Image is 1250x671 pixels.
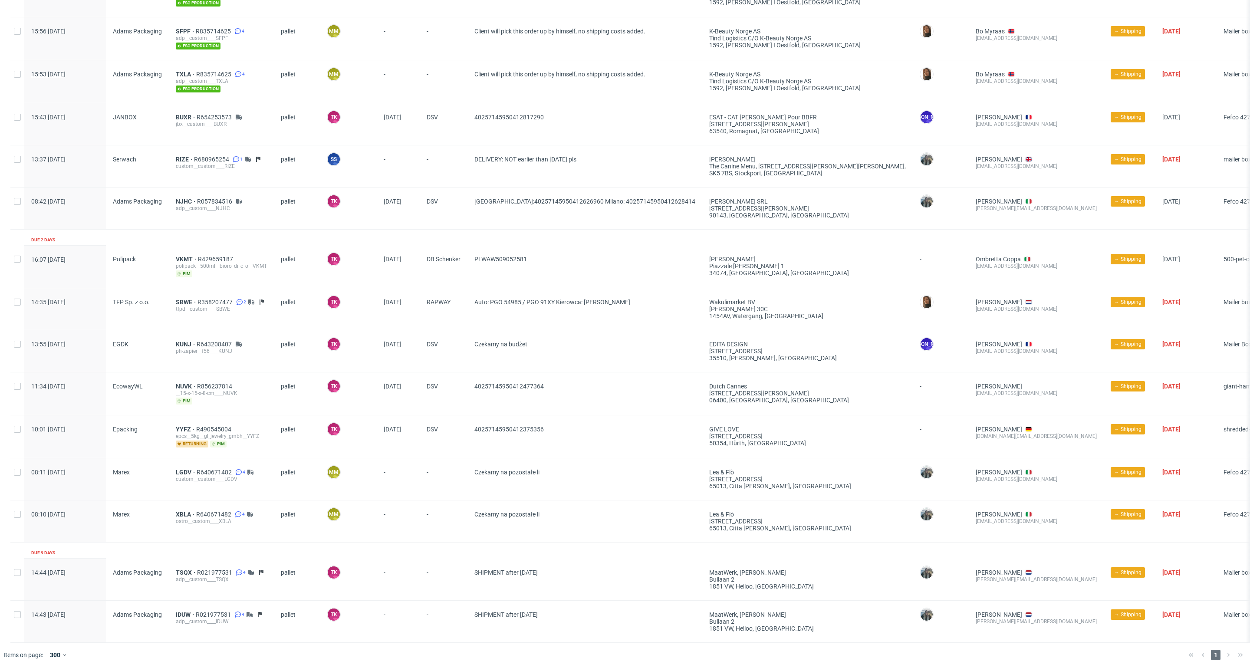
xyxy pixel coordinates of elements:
[427,426,461,447] span: DSV
[31,256,66,263] span: 16:07 [DATE]
[196,71,233,78] span: R835714625
[1162,426,1181,433] span: [DATE]
[176,518,267,525] div: ostro__custom____XBLA
[1114,468,1141,476] span: → Shipping
[709,383,906,390] div: Dutch cannes
[176,476,267,483] div: custom__custom____LGDV
[281,341,313,362] span: pallet
[709,483,906,490] div: 65013, Citta [PERSON_NAME] , [GEOGRAPHIC_DATA]
[328,153,340,165] figcaption: SS
[1162,341,1181,348] span: [DATE]
[1162,256,1180,263] span: [DATE]
[1162,299,1181,306] span: [DATE]
[1114,70,1141,78] span: → Shipping
[976,518,1097,525] div: [EMAIL_ADDRESS][DOMAIN_NAME]
[427,156,461,177] span: -
[31,156,66,163] span: 13:37 [DATE]
[921,68,933,80] img: Angelina Marć
[176,306,267,312] div: tfpd__custom____SBWE
[281,611,313,632] span: pallet
[31,549,55,556] div: Due 9 days
[709,348,906,355] div: [STREET_ADDRESS]
[31,383,66,390] span: 11:34 [DATE]
[976,71,1005,78] a: Bo Myraas
[709,263,906,270] div: Piazzale [PERSON_NAME] 1
[1162,469,1181,476] span: [DATE]
[709,583,906,590] div: 1851 VW, Heiloo , [GEOGRAPHIC_DATA]
[197,299,234,306] a: R358207477
[384,71,413,92] span: -
[113,198,162,205] span: Adams Packaging
[176,426,196,433] a: YYFZ
[709,163,906,170] div: The Canine Menu, [STREET_ADDRESS][PERSON_NAME][PERSON_NAME],
[243,299,246,306] span: 2
[1162,28,1181,35] span: [DATE]
[176,390,267,397] div: __15-x-15-x-8-cm____NUVK
[384,341,401,348] span: [DATE]
[384,256,401,263] span: [DATE]
[176,383,197,390] a: NUVK
[976,121,1097,128] div: [EMAIL_ADDRESS][DOMAIN_NAME]
[176,121,267,128] div: jbx__custom____BUXR
[384,511,413,532] span: -
[328,195,340,207] figcaption: TK
[328,68,340,80] figcaption: MM
[113,71,162,78] span: Adams Packaging
[234,469,245,476] a: 4
[976,511,1022,518] a: [PERSON_NAME]
[384,198,401,205] span: [DATE]
[176,299,197,306] span: SBWE
[176,114,197,121] a: BUXR
[176,263,267,270] div: polipack__500ml__bioro_di_c_o__VKMT
[328,25,340,37] figcaption: MM
[196,611,233,618] span: R021977531
[976,348,1097,355] div: [EMAIL_ADDRESS][DOMAIN_NAME]
[31,237,55,243] div: Due 2 days
[197,198,234,205] span: R057834516
[328,609,340,621] figcaption: TK
[113,299,150,306] span: TFP Sp. z o.o.
[709,156,906,163] div: [PERSON_NAME]
[281,426,313,447] span: pallet
[31,611,66,618] span: 14:43 [DATE]
[197,469,234,476] a: R640671482
[1162,198,1180,205] span: [DATE]
[197,114,234,121] span: R654253573
[709,433,906,440] div: [STREET_ADDRESS]
[176,611,196,618] a: IDUW
[233,71,245,78] a: 4
[709,121,906,128] div: [STREET_ADDRESS][PERSON_NAME]
[976,299,1022,306] a: [PERSON_NAME]
[281,71,313,92] span: pallet
[243,469,245,476] span: 4
[1114,569,1141,576] span: → Shipping
[427,511,461,532] span: -
[1114,197,1141,205] span: → Shipping
[709,114,906,121] div: ESAT - CAT [PERSON_NAME] pour BBFR
[328,566,340,579] figcaption: TK
[1114,425,1141,433] span: → Shipping
[921,296,933,308] img: Angelina Marć
[976,469,1022,476] a: [PERSON_NAME]
[976,341,1022,348] a: [PERSON_NAME]
[976,78,1097,85] div: [EMAIL_ADDRESS][DOMAIN_NAME]
[176,35,267,42] div: adp__custom____SFPF
[198,256,235,263] a: R429659187
[1162,71,1181,78] span: [DATE]
[474,156,576,163] span: DELIVERY: NOT earlier than [DATE] pls
[976,263,1097,270] div: [EMAIL_ADDRESS][DOMAIN_NAME]
[233,511,245,518] a: 4
[1114,382,1141,390] span: → Shipping
[31,71,66,78] span: 15:53 [DATE]
[976,198,1022,205] a: [PERSON_NAME]
[197,341,234,348] span: R643208407
[176,43,220,49] span: fsc production
[113,511,130,518] span: Marex
[384,469,413,490] span: -
[1114,155,1141,163] span: → Shipping
[1114,113,1141,121] span: → Shipping
[921,25,933,37] img: Angelina Marć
